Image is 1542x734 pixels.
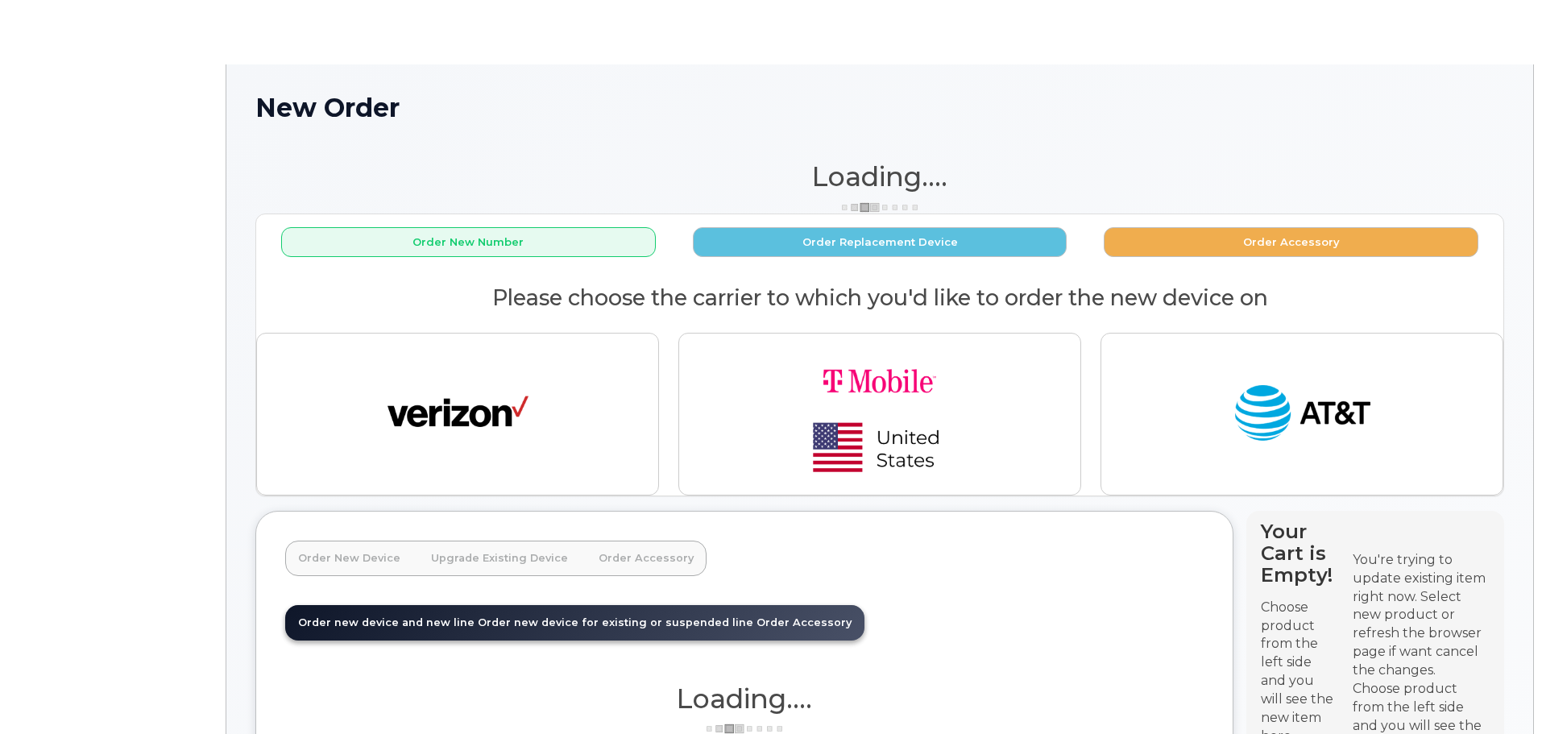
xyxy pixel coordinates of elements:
h1: New Order [255,93,1504,122]
span: Order Accessory [756,616,852,628]
button: Order New Number [281,227,656,257]
img: t-mobile-78392d334a420d5b7f0e63d4fa81f6287a21d394dc80d677554bb55bbab1186f.png [767,346,993,482]
img: ajax-loader-3a6953c30dc77f0bf724df975f13086db4f4c1262e45940f03d1251963f1bf2e.gif [839,201,920,214]
button: Order Replacement Device [693,227,1067,257]
div: You're trying to update existing item right now. Select new product or refresh the browser page i... [1353,551,1490,680]
img: at_t-fb3d24644a45acc70fc72cc47ce214d34099dfd970ee3ae2334e4251f9d920fd.png [1232,378,1373,450]
span: Order new device for existing or suspended line [478,616,753,628]
a: Upgrade Existing Device [418,541,581,576]
a: Order New Device [285,541,413,576]
h2: Please choose the carrier to which you'd like to order the new device on [256,286,1503,310]
h4: Your Cart is Empty! [1261,520,1338,586]
button: Order Accessory [1104,227,1478,257]
img: verizon-ab2890fd1dd4a6c9cf5f392cd2db4626a3dae38ee8226e09bcb5c993c4c79f81.png [388,378,529,450]
span: Order new device and new line [298,616,475,628]
a: Order Accessory [586,541,707,576]
h1: Loading.... [285,684,1204,713]
h1: Loading.... [255,162,1504,191]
